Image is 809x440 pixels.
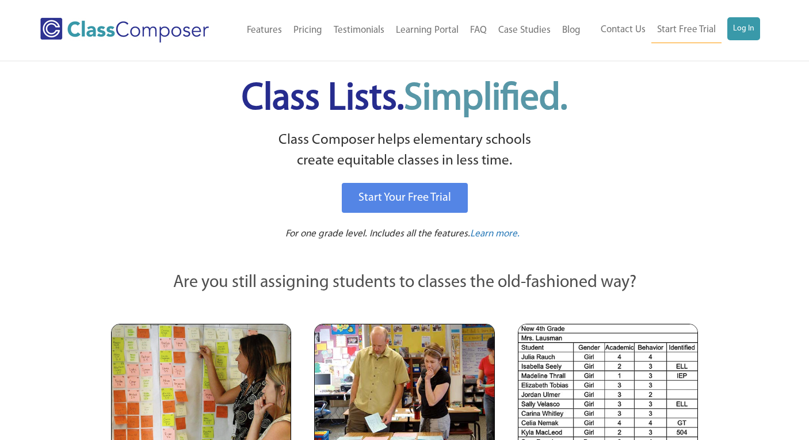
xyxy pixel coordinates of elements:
[40,18,209,43] img: Class Composer
[464,18,493,43] a: FAQ
[342,183,468,213] a: Start Your Free Trial
[470,227,520,242] a: Learn more.
[595,17,651,43] a: Contact Us
[727,17,760,40] a: Log In
[586,17,760,43] nav: Header Menu
[109,130,700,172] p: Class Composer helps elementary schools create equitable classes in less time.
[288,18,328,43] a: Pricing
[651,17,722,43] a: Start Free Trial
[241,18,288,43] a: Features
[493,18,556,43] a: Case Studies
[390,18,464,43] a: Learning Portal
[404,81,567,118] span: Simplified.
[285,229,470,239] span: For one grade level. Includes all the features.
[328,18,390,43] a: Testimonials
[470,229,520,239] span: Learn more.
[231,18,587,43] nav: Header Menu
[242,81,567,118] span: Class Lists.
[556,18,586,43] a: Blog
[358,192,451,204] span: Start Your Free Trial
[111,270,698,296] p: Are you still assigning students to classes the old-fashioned way?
